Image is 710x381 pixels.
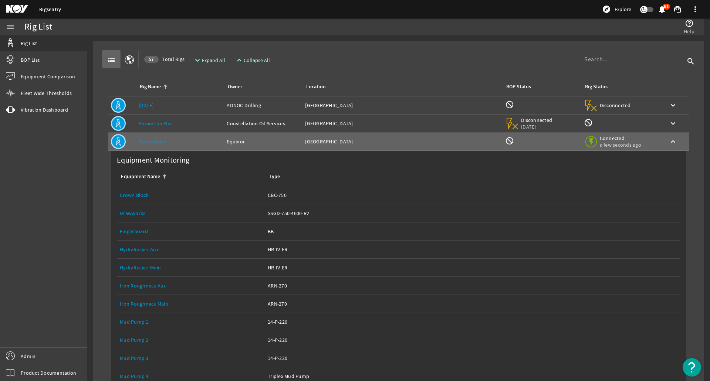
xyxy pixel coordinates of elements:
[202,57,225,64] span: Expand All
[268,191,677,199] div: CBC-750
[599,3,634,15] button: Explore
[21,73,75,80] span: Equipment Comparison
[121,173,160,181] div: Equipment Name
[669,101,677,110] mat-icon: keyboard_arrow_down
[268,186,677,204] a: CBC-750
[21,353,35,360] span: Admin
[144,55,185,63] span: Total Rigs
[21,56,40,64] span: BOP List
[144,56,159,63] div: 57
[190,54,228,67] button: Expand All
[306,83,326,91] div: Location
[686,0,704,18] button: more_vert
[120,173,259,181] div: Equipment Name
[268,282,677,289] div: ARN-270
[120,264,161,271] a: HydraRacker Main
[268,295,677,313] a: ARN-270
[120,259,262,276] a: HydraRacker Main
[600,135,641,142] span: Connected
[227,102,299,109] div: ADNOC Drilling
[120,319,149,325] a: Mud Pump 1
[268,228,677,235] div: BB
[521,117,552,123] span: Disconnected
[120,295,262,313] a: Iron Roughneck Main
[120,313,262,331] a: Mud Pump 1
[268,277,677,295] a: ARN-270
[21,40,37,47] span: Rig List
[268,259,677,276] a: HR-IV-ER
[585,83,608,91] div: Rig Status
[305,120,499,127] div: [GEOGRAPHIC_DATA]
[21,89,72,97] span: Fleet Wide Thresholds
[120,186,262,204] a: Crown Block
[506,83,531,91] div: BOP Status
[120,337,149,343] a: Mud Pump 2
[268,373,677,380] div: Triplex Mud Pump
[139,120,173,127] a: Amaralina Star
[658,6,666,13] button: 51
[139,138,166,145] a: Askeladden
[268,204,677,222] a: SSGD-750-4600-R2
[227,120,299,127] div: Constellation Oil Services
[669,119,677,128] mat-icon: keyboard_arrow_down
[120,192,149,198] a: Crown Block
[139,102,154,109] a: [DATE]
[120,277,262,295] a: Iron Roughneck Aux
[268,300,677,307] div: ARN-270
[615,6,631,13] span: Explore
[120,300,168,307] a: Iron Roughneck Main
[120,246,159,253] a: HydraRacker Aux
[24,23,52,31] div: Rig List
[686,57,695,66] i: search
[268,241,677,258] a: HR-IV-ER
[120,355,149,361] a: Mud Pump 3
[39,6,61,13] a: Rigsentry
[120,228,148,235] a: Fingerboard
[673,5,682,14] mat-icon: support_agent
[268,210,677,217] div: SSGD-750-4600-R2
[268,246,677,253] div: HR-IV-ER
[120,204,262,222] a: Drawworks
[227,83,296,91] div: Owner
[584,118,593,127] mat-icon: Rig Monitoring not available for this rig
[521,123,552,130] span: [DATE]
[232,54,273,67] button: Collapse All
[669,137,677,146] mat-icon: keyboard_arrow_up
[114,154,192,167] label: Equipment Monitoring
[657,5,666,14] mat-icon: notifications
[228,83,242,91] div: Owner
[269,173,280,181] div: Type
[193,56,199,65] mat-icon: expand_more
[227,138,299,145] div: Equinor
[140,83,161,91] div: Rig Name
[21,106,68,113] span: Vibration Dashboard
[268,349,677,367] a: 14-P-220
[6,23,15,31] mat-icon: menu
[268,222,677,240] a: BB
[600,142,641,148] span: a few seconds ago
[505,100,514,109] mat-icon: BOP Monitoring not available for this rig
[21,369,76,377] span: Product Documentation
[268,264,677,271] div: HR-IV-ER
[235,56,241,65] mat-icon: expand_less
[305,138,499,145] div: [GEOGRAPHIC_DATA]
[268,173,674,181] div: Type
[684,28,694,35] span: Help
[120,241,262,258] a: HydraRacker Aux
[120,210,145,217] a: Drawworks
[120,282,166,289] a: Iron Roughneck Aux
[6,105,15,114] mat-icon: vibration
[600,102,631,109] span: Disconnected
[683,358,701,377] button: Open Resource Center
[244,57,270,64] span: Collapse All
[305,102,499,109] div: [GEOGRAPHIC_DATA]
[305,83,496,91] div: Location
[268,336,677,344] div: 14-P-220
[120,331,262,349] a: Mud Pump 2
[584,55,685,64] input: Search...
[139,83,218,91] div: Rig Name
[268,313,677,331] a: 14-P-220
[120,222,262,240] a: Fingerboard
[120,373,149,380] a: Mud Pump 4
[107,56,116,65] mat-icon: list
